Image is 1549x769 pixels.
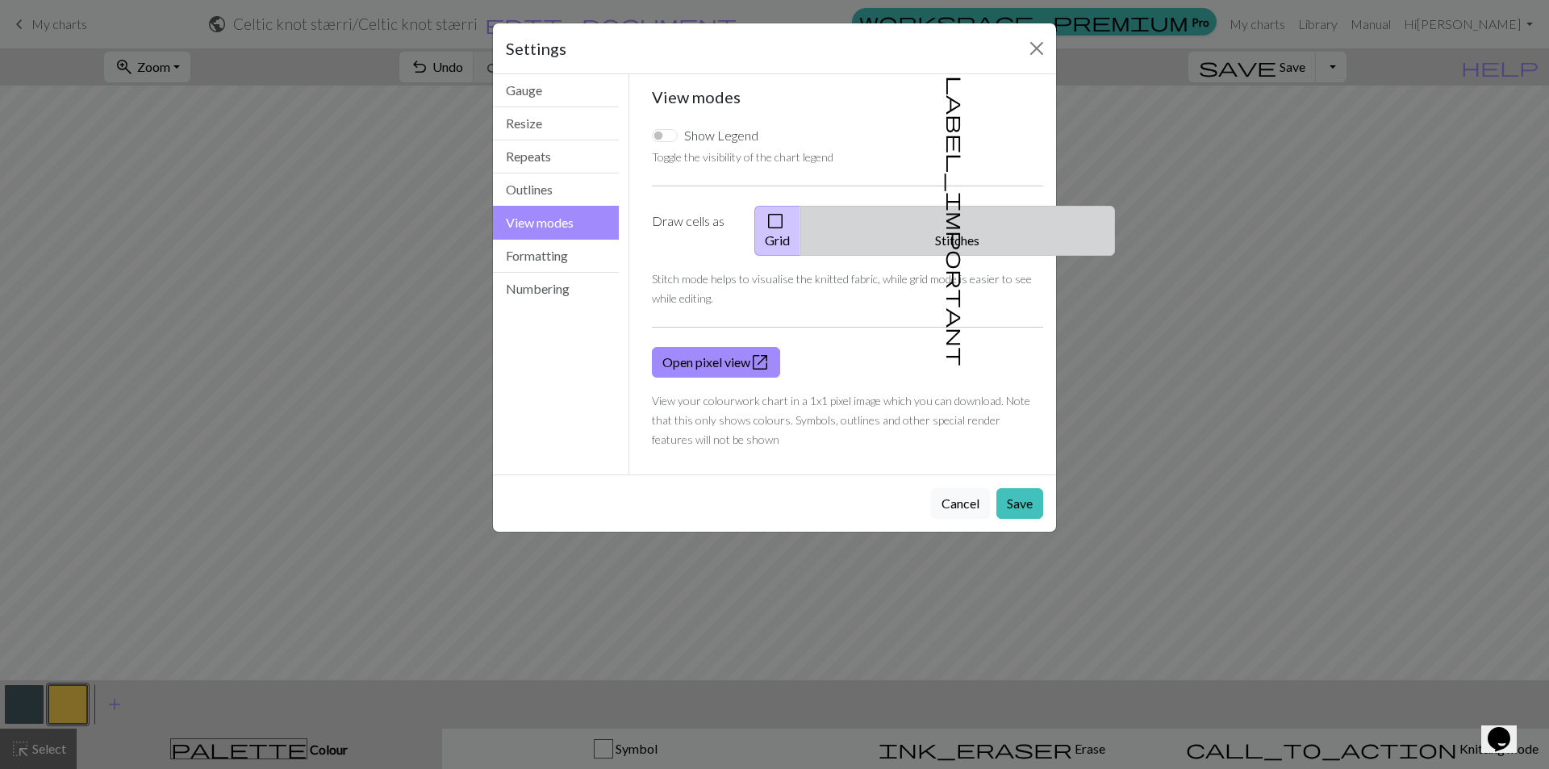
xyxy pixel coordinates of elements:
[652,394,1030,446] small: View your colourwork chart in a 1x1 pixel image which you can download. Note that this only shows...
[766,210,785,232] span: check_box_outline_blank
[684,126,758,145] label: Show Legend
[750,351,770,374] span: open_in_new
[493,140,619,173] button: Repeats
[1481,704,1533,753] iframe: chat widget
[800,206,1115,256] button: Stitches
[931,488,990,519] button: Cancel
[493,74,619,107] button: Gauge
[652,150,833,164] small: Toggle the visibility of the chart legend
[506,36,566,61] h5: Settings
[652,347,780,378] a: Open pixel view
[1024,36,1050,61] button: Close
[945,76,967,366] span: label_important
[652,87,1044,107] h5: View modes
[996,488,1043,519] button: Save
[652,272,1032,305] small: Stitch mode helps to visualise the knitted fabric, while grid mode is easier to see while editing.
[493,206,619,240] button: View modes
[493,173,619,207] button: Outlines
[493,107,619,140] button: Resize
[493,273,619,305] button: Numbering
[642,206,745,256] label: Draw cells as
[493,240,619,273] button: Formatting
[754,206,801,256] button: Grid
